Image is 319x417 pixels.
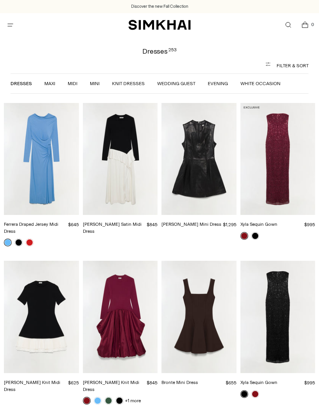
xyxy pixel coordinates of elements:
span: $845 [147,380,158,386]
button: Filter & Sort [11,58,308,73]
a: Bronte Mini Dress [161,261,237,373]
a: [PERSON_NAME] Knit Midi Dress [83,380,139,392]
a: Ferrera Draped Jersey Midi Dress [4,222,58,234]
button: Open menu modal [2,17,18,33]
a: Dresses [11,81,32,86]
a: +1 more [125,395,141,406]
a: Ferrera Draped Jersey Midi Dress [4,103,79,215]
span: $995 [304,222,315,227]
a: Ornella Knit Satin Midi Dress [83,103,158,215]
span: $655 [226,380,237,386]
a: Knit Dresses [112,81,145,86]
a: Lorin Taffeta Knit Midi Dress [4,261,79,373]
a: Xyla Sequin Gown [240,222,277,227]
a: Maxi [44,81,55,86]
a: Xyla Sequin Gown [240,380,277,385]
h1: Dresses [142,48,177,55]
nav: Linked collections [11,73,308,94]
a: Mini [90,81,100,86]
div: 253 [168,48,177,55]
a: SIMKHAI [128,19,191,31]
span: $845 [147,222,158,227]
a: Discover the new Fall Collection [131,3,188,10]
a: Open search modal [280,17,296,33]
span: $995 [304,380,315,386]
span: 0 [309,21,316,28]
a: [PERSON_NAME] Satin Midi Dress [83,222,142,234]
a: Kenlie Taffeta Knit Midi Dress [83,261,158,373]
a: Evening [208,81,228,86]
a: Wedding Guest [157,81,195,86]
a: Juliette Leather Mini Dress [161,103,237,215]
span: $625 [68,380,79,386]
a: Open cart modal [297,17,313,33]
span: $1,295 [223,222,237,227]
a: [PERSON_NAME] Mini Dress [161,222,221,227]
span: $645 [68,222,79,227]
a: Xyla Sequin Gown [240,103,315,215]
a: Xyla Sequin Gown [240,261,315,373]
a: Bronte Mini Dress [161,380,198,385]
a: White Occasion [240,81,280,86]
a: [PERSON_NAME] Knit Midi Dress [4,380,60,392]
a: Midi [68,81,77,86]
